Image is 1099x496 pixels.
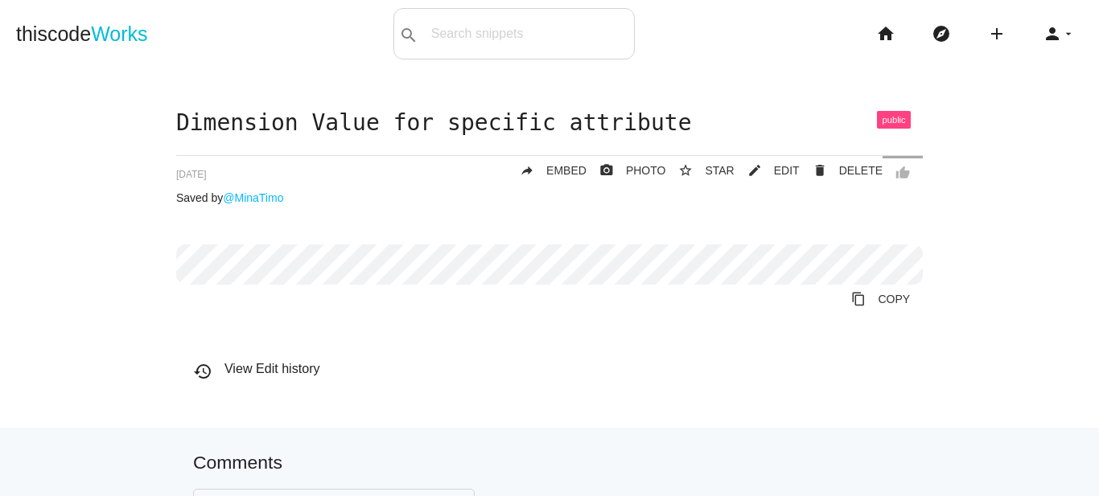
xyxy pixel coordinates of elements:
a: Delete Post [800,156,883,185]
a: mode_editEDIT [735,156,800,185]
i: search [399,10,418,61]
i: add [987,8,1006,59]
a: thiscodeWorks [16,8,148,59]
input: Search snippets [423,17,634,51]
i: home [876,8,895,59]
a: @MinaTimo [223,191,283,204]
h5: Comments [193,453,906,473]
a: Copy to Clipboard [838,285,923,314]
i: history [193,362,212,381]
span: [DATE] [176,169,207,180]
span: Works [91,23,147,45]
i: person [1043,8,1062,59]
p: Saved by [176,191,923,204]
span: EDIT [774,164,800,177]
button: search [394,9,423,59]
i: arrow_drop_down [1062,8,1075,59]
i: delete [813,156,827,185]
span: DELETE [839,164,883,177]
i: content_copy [851,285,866,314]
span: PHOTO [626,164,666,177]
i: explore [932,8,951,59]
h6: View Edit history [193,362,923,376]
button: star_borderSTAR [665,156,734,185]
a: photo_cameraPHOTO [587,156,666,185]
a: replyEMBED [507,156,587,185]
i: photo_camera [599,156,614,185]
i: reply [520,156,534,185]
h1: Dimension Value for specific attribute [176,111,923,136]
span: STAR [705,164,734,177]
i: star_border [678,156,693,185]
i: mode_edit [747,156,762,185]
span: EMBED [546,164,587,177]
